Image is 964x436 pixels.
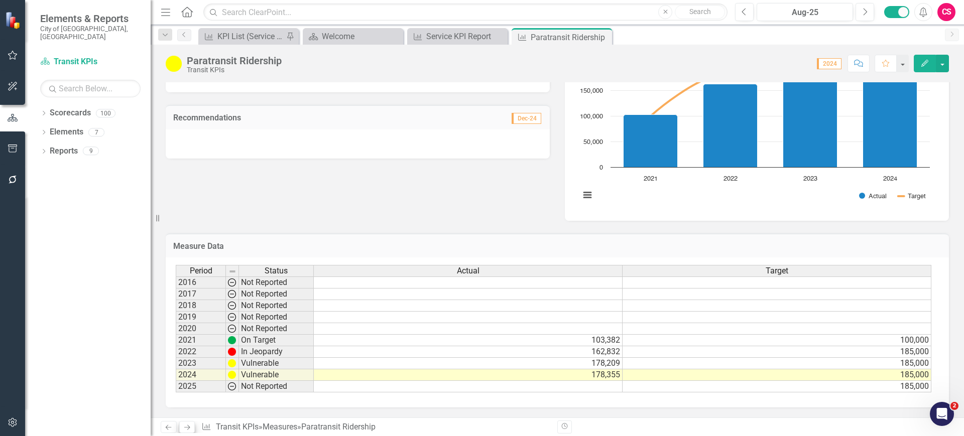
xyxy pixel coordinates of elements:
td: Not Reported [239,312,314,323]
button: CS [937,3,955,21]
button: Aug-25 [757,3,853,21]
td: Not Reported [239,276,314,288]
h3: Measure Data [173,242,941,251]
span: 2024 [817,58,841,69]
td: 100,000 [623,335,931,346]
a: Reports [50,146,78,157]
td: 2019 [176,312,226,323]
td: On Target [239,335,314,346]
path: 2022, 162,832. Actual. [703,84,758,167]
path: 2024, 178,355. Actual. [863,76,917,167]
a: Welcome [305,30,401,43]
div: KPI List (Service Level KPIs) [217,30,284,43]
small: City of [GEOGRAPHIC_DATA], [GEOGRAPHIC_DATA] [40,25,141,41]
input: Search ClearPoint... [203,4,728,21]
input: Search Below... [40,80,141,97]
td: 2021 [176,335,226,346]
svg: Interactive chart [575,60,935,211]
a: Transit KPIs [216,422,259,431]
path: 2021, 103,382. Actual. [624,114,678,167]
img: ben29fg2m+178XRavj8zCxZgVL8F6tbf5w8vzjzAAAAAElFTkSuQmCC [228,290,236,298]
text: 150,000 [580,88,603,94]
img: SE046ZUz5Utn9NaYTka+vqd6LY7BghbgbaJrn9RHEllWWBOUr21Kklruo3q3VKjEDh3nH0rGbg+vdItPAAAAAElFTkSuQmCC [228,371,236,379]
td: Not Reported [239,381,314,392]
div: Chart. Highcharts interactive chart. [575,60,939,211]
img: ClearPoint Strategy [5,12,23,29]
td: 185,000 [623,369,931,381]
td: Not Reported [239,300,314,312]
text: 50,000 [583,139,603,146]
td: Vulnerable [239,369,314,381]
td: 2018 [176,300,226,312]
td: 2016 [176,276,226,288]
img: 8DAGhfEEPCf229AAAAAElFTkSuQmCC [228,267,236,275]
img: SE046ZUz5Utn9NaYTka+vqd6LY7BghbgbaJrn9RHEllWWBOUr21Kklruo3q3VKjEDh3nH0rGbg+vdItPAAAAAElFTkSuQmCC [228,336,236,344]
button: Show Actual [859,192,887,200]
td: 185,000 [623,346,931,358]
span: Status [265,266,288,275]
td: 2023 [176,358,226,369]
img: ben29fg2m+178XRavj8zCxZgVL8F6tbf5w8vzjzAAAAAElFTkSuQmCC [228,325,236,333]
text: 100,000 [580,113,603,120]
a: Transit KPIs [40,56,141,68]
text: 2024 [883,176,897,182]
span: Target [766,266,788,275]
text: 2022 [724,176,738,182]
text: 0 [599,165,603,171]
div: Transit KPIs [187,66,282,74]
td: 2017 [176,288,226,300]
span: 2 [950,402,958,410]
div: Paratransit Ridership [187,55,282,66]
td: 178,355 [314,369,623,381]
text: 2023 [803,176,817,182]
div: Paratransit Ridership [301,422,376,431]
button: Search [675,5,725,19]
img: ben29fg2m+178XRavj8zCxZgVL8F6tbf5w8vzjzAAAAAElFTkSuQmCC [228,278,236,286]
td: 185,000 [623,381,931,392]
a: KPI List (Service Level KPIs) [201,30,284,43]
a: Elements [50,126,83,138]
h3: Recommendations [173,113,427,122]
span: Elements & Reports [40,13,141,25]
a: Scorecards [50,107,91,119]
div: » » [201,421,550,433]
span: Dec-24 [512,113,541,124]
img: Vulnerable [166,56,182,72]
td: Not Reported [239,323,314,335]
a: Service KPI Report [410,30,505,43]
img: ben29fg2m+178XRavj8zCxZgVL8F6tbf5w8vzjzAAAAAElFTkSuQmCC [228,313,236,321]
div: 9 [83,147,99,156]
button: View chart menu, Chart [580,188,594,202]
img: SE046ZUz5Utn9NaYTka+vqd6LY7BghbgbaJrn9RHEllWWBOUr21Kklruo3q3VKjEDh3nH0rGbg+vdItPAAAAAElFTkSuQmCC [228,348,236,356]
g: Actual, series 1 of 2. Bar series with 4 bars. [624,76,917,167]
img: ben29fg2m+178XRavj8zCxZgVL8F6tbf5w8vzjzAAAAAElFTkSuQmCC [228,302,236,310]
td: In Jeopardy [239,346,314,358]
td: 2022 [176,346,226,358]
td: 2025 [176,381,226,392]
div: Paratransit Ridership [531,31,610,44]
button: Show Target [898,192,926,200]
path: 2023, 178,209. Actual. [783,76,837,167]
span: Search [689,8,711,16]
td: 178,209 [314,358,623,369]
div: Service KPI Report [426,30,505,43]
td: 2020 [176,323,226,335]
img: SE046ZUz5Utn9NaYTka+vqd6LY7BghbgbaJrn9RHEllWWBOUr21Kklruo3q3VKjEDh3nH0rGbg+vdItPAAAAAElFTkSuQmCC [228,359,236,367]
div: Welcome [322,30,401,43]
text: 2021 [644,176,658,182]
div: Aug-25 [760,7,850,19]
span: Period [190,266,212,275]
td: 2024 [176,369,226,381]
td: Not Reported [239,288,314,300]
div: 7 [88,128,104,136]
a: Measures [263,422,297,431]
img: ben29fg2m+178XRavj8zCxZgVL8F6tbf5w8vzjzAAAAAElFTkSuQmCC [228,382,236,390]
td: Vulnerable [239,358,314,369]
div: 100 [96,109,115,117]
span: Actual [457,266,479,275]
td: 185,000 [623,358,931,369]
iframe: Intercom live chat [930,402,954,426]
td: 103,382 [314,335,623,346]
td: 162,832 [314,346,623,358]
